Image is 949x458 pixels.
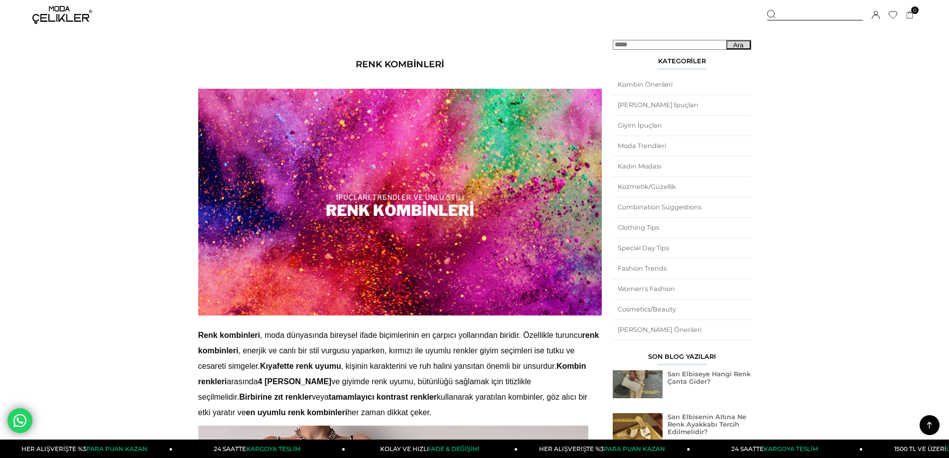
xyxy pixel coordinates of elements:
a: Special Day Tips [613,238,751,258]
img: Renk Kombinleri [198,89,602,315]
a: Fashion Trends [613,259,751,279]
a: Cosmetics/Beauty [613,300,751,319]
span: KARGOYA TESLİM [764,445,817,453]
a: Clothing Tips [613,218,751,238]
b: tamamlayıcı kontrast renkler [329,393,437,401]
span: Renk kombinleri [198,331,260,339]
b: Birbirine zıt renkler [239,393,312,401]
a: Kozmetik/Güzellik [613,177,751,197]
a: 24 SAATTEKARGOYA TESLİM [173,440,345,458]
div: Kategoriler [613,57,751,70]
a: Sarı Elbiseye Hangi Renk Çanta Gider? [668,370,751,385]
a: [PERSON_NAME] Önerileri [613,320,751,340]
a: Combination Suggestions [613,197,751,217]
b: Kıyafette renk uyumu [260,362,341,370]
a: Kombin Önerileri [613,75,751,95]
a: Giyim İpuçları [613,116,751,136]
b: 4 [PERSON_NAME] [258,377,332,386]
span: KARGOYA TESLİM [246,445,300,453]
a: Women's Fashion [613,279,751,299]
span: İADE & DEĞİŞİM! [429,445,479,453]
span: PARA PUAN KAZAN [604,445,665,453]
a: Moda Trendleri [613,136,751,156]
a: Kadın Modası [613,156,751,176]
div: Son Blog Yazıları [613,353,751,365]
img: Sarı Elbiseye Hangi Renk Çanta Gider? [613,370,663,398]
button: Ara [726,40,751,49]
span: 0 [911,6,919,14]
span: , moda dünyasında bireysel ifade biçimlerinin en çarpıcı yollarından biridir. Özellikle turuncu ,... [198,331,599,417]
b: en uyumlu renk kombinleri [246,408,348,417]
img: logo [32,6,92,24]
img: Sarı Elbisenin Altına Ne Renk Ayakkabı Tercih Edilmelidir? [613,413,663,441]
span: PARA PUAN KAZAN [86,445,147,453]
a: KOLAY VE HIZLIİADE & DEĞİŞİM! [345,440,518,458]
a: Sarı Elbisenin Altına Ne Renk Ayakkabı Tercih Edilmelidir? [668,413,746,436]
h1: Renk Kombinleri [198,60,602,69]
a: [PERSON_NAME] İpuçları [613,95,751,115]
a: 0 [906,11,914,19]
a: HER ALIŞVERİŞTE %3PARA PUAN KAZAN [518,440,690,458]
a: 24 SAATTEKARGOYA TESLİM [690,440,863,458]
